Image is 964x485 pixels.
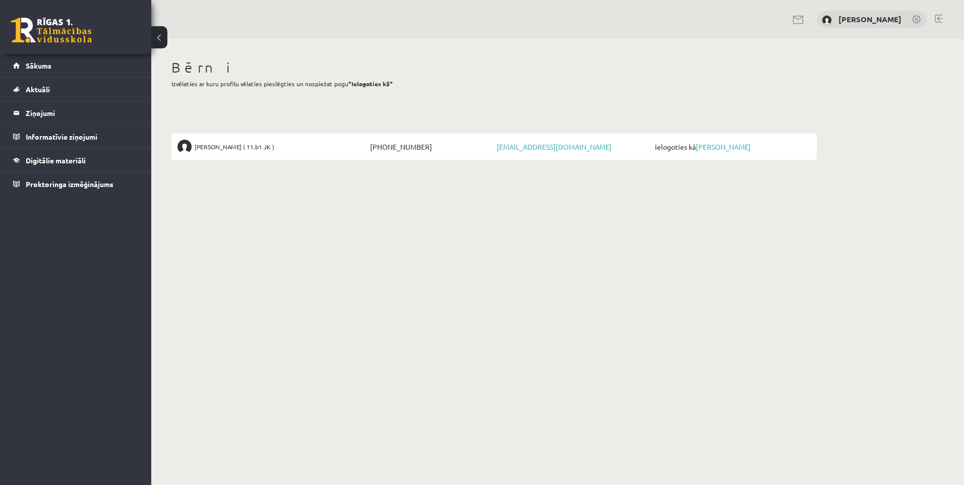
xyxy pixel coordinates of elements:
p: Izvēlaties ar kuru profilu vēlaties pieslēgties un nospiežat pogu [171,79,817,88]
a: Rīgas 1. Tālmācības vidusskola [11,18,92,43]
span: Aktuāli [26,85,50,94]
a: Informatīvie ziņojumi [13,125,139,148]
legend: Ziņojumi [26,101,139,125]
legend: Informatīvie ziņojumi [26,125,139,148]
a: Sākums [13,54,139,77]
img: Artis Duklavs [177,140,192,154]
span: [PERSON_NAME] ( 11.b1 JK ) [195,140,274,154]
a: Ziņojumi [13,101,139,125]
span: Digitālie materiāli [26,156,86,165]
a: [EMAIL_ADDRESS][DOMAIN_NAME] [497,142,612,151]
span: Proktoringa izmēģinājums [26,179,113,189]
img: Tatjana Lipska-Duklava [822,15,832,25]
span: Sākums [26,61,51,70]
span: Ielogoties kā [652,140,811,154]
b: "Ielogoties kā" [348,80,393,88]
a: Aktuāli [13,78,139,101]
a: [PERSON_NAME] [838,14,901,24]
a: Proktoringa izmēģinājums [13,172,139,196]
a: [PERSON_NAME] [696,142,751,151]
h1: Bērni [171,59,817,76]
a: Digitālie materiāli [13,149,139,172]
span: [PHONE_NUMBER] [368,140,494,154]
